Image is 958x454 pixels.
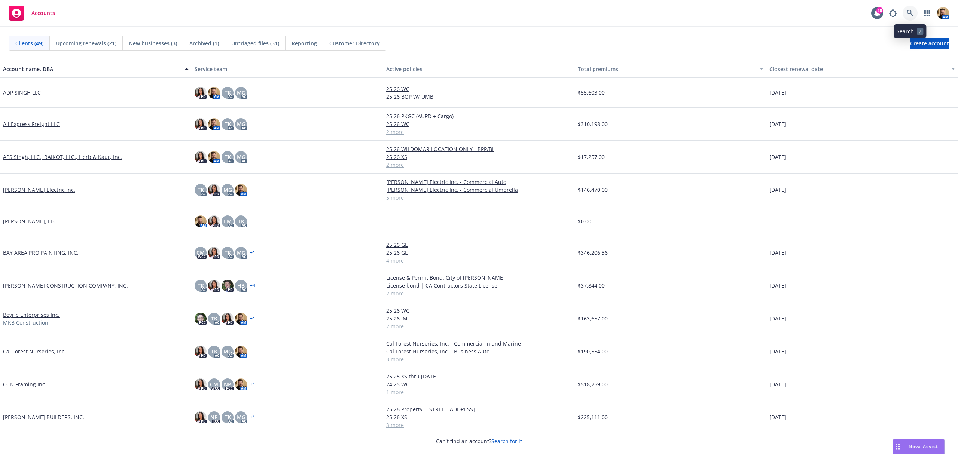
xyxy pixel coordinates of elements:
a: [PERSON_NAME] CONSTRUCTION COMPANY, INC. [3,282,128,289]
button: Service team [192,60,383,78]
span: [DATE] [769,153,786,161]
span: TK [225,153,231,161]
div: 19 [876,7,883,14]
a: 3 more [386,355,572,363]
span: [DATE] [769,89,786,96]
span: Clients (49) [15,39,43,47]
span: Accounts [31,10,55,16]
span: [DATE] [769,380,786,388]
span: [DATE] [769,186,786,194]
img: photo [222,313,234,325]
a: 4 more [386,257,572,264]
a: [PERSON_NAME] Electric Inc. - Commercial Auto [386,178,572,186]
span: $163,657.00 [578,315,608,322]
span: - [769,217,771,225]
a: Create account [910,38,949,49]
img: photo [195,411,207,423]
span: [DATE] [769,315,786,322]
a: License & Permit Bond: City of [PERSON_NAME] [386,274,572,282]
a: 25 26 WC [386,120,572,128]
img: photo [208,87,220,99]
span: TK [238,217,244,225]
span: MG [237,249,245,257]
a: CCN Framing Inc. [3,380,46,388]
img: photo [208,280,220,292]
span: MG [237,120,245,128]
span: TK [225,413,231,421]
img: photo [195,346,207,358]
button: Closest renewal date [766,60,958,78]
span: Upcoming renewals (21) [56,39,116,47]
span: [DATE] [769,120,786,128]
span: [DATE] [769,413,786,421]
img: photo [235,184,247,196]
a: + 1 [250,415,255,420]
span: $37,844.00 [578,282,605,289]
a: Cal Forest Nurseries, Inc. - Commercial Inland Marine [386,340,572,347]
a: 25 26 WC [386,307,572,315]
a: 25 26 XS [386,153,572,161]
span: Untriaged files (31) [231,39,279,47]
a: 3 more [386,421,572,429]
span: [DATE] [769,282,786,289]
a: Switch app [920,6,935,21]
span: [DATE] [769,249,786,257]
span: CM [196,249,205,257]
span: $190,554.00 [578,347,608,355]
img: photo [208,151,220,163]
a: 5 more [386,194,572,202]
a: + 4 [250,283,255,288]
a: + 1 [250,251,255,255]
div: Total premiums [578,65,755,73]
span: EM [224,217,232,225]
span: TK [225,89,231,96]
span: $55,603.00 [578,89,605,96]
span: $0.00 [578,217,591,225]
span: $17,257.00 [578,153,605,161]
a: 25 26 GL [386,249,572,257]
img: photo [208,118,220,130]
img: photo [195,118,207,130]
a: 25 25 XS thru [DATE] [386,372,572,380]
img: photo [195,87,207,99]
img: photo [222,280,234,292]
a: Cal Forest Nurseries, Inc. [3,347,66,355]
a: APS Singh, LLC., RAIKOT, LLC., Herb & Kaur, Inc. [3,153,122,161]
div: Closest renewal date [769,65,947,73]
img: photo [235,313,247,325]
a: 2 more [386,128,572,136]
span: $225,111.00 [578,413,608,421]
a: 2 more [386,289,572,297]
span: MG [237,89,245,96]
a: 2 more [386,322,572,330]
a: Search for it [491,438,522,445]
span: $310,198.00 [578,120,608,128]
a: Report a Bug [885,6,900,21]
span: TK [211,315,217,322]
a: 25 26 GL [386,241,572,249]
span: Customer Directory [329,39,380,47]
a: Search [903,6,918,21]
span: TK [198,186,204,194]
a: 25 26 WILDOMAR LOCATION ONLY - BPP/BI [386,145,572,153]
span: TK [198,282,204,289]
a: 24 25 WC [386,380,572,388]
span: TK [225,249,231,257]
a: [PERSON_NAME], LLC [3,217,57,225]
span: [DATE] [769,347,786,355]
img: photo [195,215,207,227]
span: CM [210,380,218,388]
span: Create account [910,36,949,50]
span: $146,470.00 [578,186,608,194]
img: photo [208,215,220,227]
span: TK [225,120,231,128]
a: 2 more [386,161,572,169]
a: 25 26 IM [386,315,572,322]
a: ADP SINGH LLC [3,89,41,96]
span: MG [223,186,232,194]
a: [PERSON_NAME] BUILDERS, INC. [3,413,84,421]
span: MKB Construction [3,319,48,326]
